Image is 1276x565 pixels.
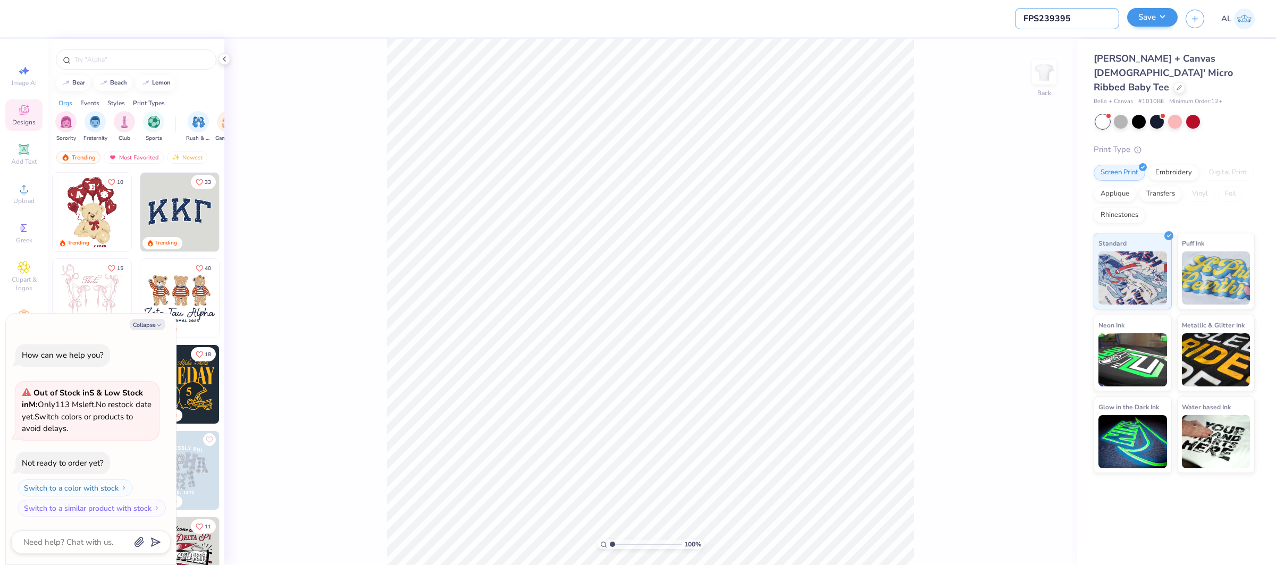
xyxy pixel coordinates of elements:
img: Sports Image [148,116,160,128]
img: Game Day Image [222,116,234,128]
img: e74243e0-e378-47aa-a400-bc6bcb25063a [131,173,210,251]
div: Embroidery [1148,165,1199,181]
button: Like [191,519,216,534]
div: Trending [68,239,89,247]
img: trending.gif [61,154,70,161]
div: Transfers [1139,186,1182,202]
div: Foil [1218,186,1243,202]
img: Neon Ink [1098,333,1167,386]
img: Switch to a similar product with stock [154,505,160,511]
img: Switch to a color with stock [121,485,127,491]
button: beach [94,75,132,91]
div: filter for Game Day [215,111,240,142]
div: Back [1037,88,1051,98]
span: Minimum Order: 12 + [1169,97,1222,106]
button: Collapse [130,319,165,330]
button: Like [191,261,216,275]
img: Club Image [119,116,130,128]
img: Puff Ink [1182,251,1250,305]
span: Club [119,134,130,142]
span: AL [1221,13,1231,25]
img: Fraternity Image [89,116,101,128]
button: Switch to a similar product with stock [18,500,166,517]
button: filter button [215,111,240,142]
div: filter for Fraternity [83,111,107,142]
button: filter button [186,111,211,142]
span: Greek [16,236,32,244]
img: 2b704b5a-84f6-4980-8295-53d958423ff9 [219,345,298,424]
button: filter button [114,111,135,142]
span: 11 [205,524,211,529]
div: filter for Sports [143,111,164,142]
span: 15 [117,266,123,271]
span: Clipart & logos [5,275,43,292]
span: Sorority [56,134,76,142]
img: Glow in the Dark Ink [1098,415,1167,468]
button: filter button [55,111,77,142]
span: Game Day [215,134,240,142]
div: How can we help you? [22,350,104,360]
div: filter for Rush & Bid [186,111,211,142]
img: b8819b5f-dd70-42f8-b218-32dd770f7b03 [140,345,219,424]
img: d12c9beb-9502-45c7-ae94-40b97fdd6040 [219,259,298,338]
span: Sports [146,134,162,142]
span: Neon Ink [1098,319,1124,331]
div: Orgs [58,98,72,108]
img: Rush & Bid Image [192,116,205,128]
span: Only 113 Ms left. Switch colors or products to avoid delays. [22,387,152,434]
div: filter for Club [114,111,135,142]
img: Angela Legaspi [1234,9,1255,29]
span: # 1010BE [1138,97,1164,106]
img: 5a4b4175-9e88-49c8-8a23-26d96782ddc6 [140,431,219,510]
button: Like [103,261,128,275]
input: Untitled Design [1015,8,1119,29]
img: Water based Ink [1182,415,1250,468]
div: Print Type [1094,144,1255,156]
img: trend_line.gif [141,80,150,86]
img: 83dda5b0-2158-48ca-832c-f6b4ef4c4536 [53,259,131,338]
div: Vinyl [1185,186,1215,202]
img: Newest.gif [172,154,180,161]
span: Image AI [12,79,37,87]
img: Metallic & Glitter Ink [1182,333,1250,386]
div: Applique [1094,186,1136,202]
button: Switch to a color with stock [18,479,133,496]
span: Bella + Canvas [1094,97,1133,106]
span: 18 [205,352,211,357]
button: lemon [136,75,175,91]
img: trend_line.gif [62,80,70,86]
img: most_fav.gif [108,154,117,161]
span: Metallic & Glitter Ink [1182,319,1245,331]
div: lemon [152,80,171,86]
strong: Out of Stock in S [33,387,96,398]
img: d12a98c7-f0f7-4345-bf3a-b9f1b718b86e [131,259,210,338]
div: Print Types [133,98,165,108]
span: Standard [1098,238,1127,249]
span: 33 [205,180,211,185]
span: Add Text [11,157,37,166]
div: bear [72,80,85,86]
div: Trending [56,151,100,164]
div: Newest [167,151,207,164]
button: Like [191,347,216,361]
div: Trending [155,239,177,247]
span: 10 [117,180,123,185]
span: [PERSON_NAME] + Canvas [DEMOGRAPHIC_DATA]' Micro Ribbed Baby Tee [1094,52,1233,94]
img: Sorority Image [60,116,72,128]
div: Most Favorited [104,151,164,164]
input: Try "Alpha" [73,54,209,65]
span: Water based Ink [1182,401,1231,412]
img: 3b9aba4f-e317-4aa7-a679-c95a879539bd [140,173,219,251]
span: Glow in the Dark Ink [1098,401,1159,412]
span: Upload [13,197,35,205]
div: Rhinestones [1094,207,1145,223]
div: Digital Print [1202,165,1254,181]
button: filter button [83,111,107,142]
button: filter button [143,111,164,142]
button: Save [1127,8,1178,27]
img: Back [1034,62,1055,83]
span: Designs [12,118,36,127]
div: Not ready to order yet? [22,458,104,468]
span: Fraternity [83,134,107,142]
button: bear [56,75,90,91]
